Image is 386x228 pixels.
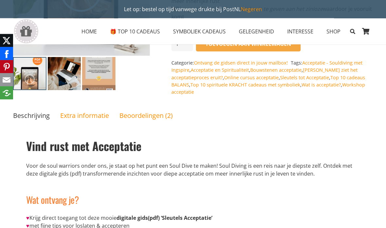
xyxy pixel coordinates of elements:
[26,162,360,178] p: Voor de soul warriors onder ons, je staat op het punt een Soul Dive te maken! Soul Diving is een ...
[171,75,365,88] a: Top 10 cadeaus BALANS
[281,23,320,40] a: INTERESSEINTERESSE Menu
[302,82,341,88] a: Wat is acceptatie?
[26,215,29,222] span: ♥
[75,23,103,40] a: HOMEHOME Menu
[326,28,341,35] span: SHOP
[194,60,288,66] a: Ontvang de gidsen direct in jouw mailbox!
[320,23,347,40] a: SHOPSHOP Menu
[232,23,281,40] a: GELEGENHEIDGELEGENHEID Menu
[280,75,329,81] a: Sleutels tot Acceptatie
[82,57,115,91] img: Leren loslaten en leren accepteren voor meer innerlijke rust en balans - Bestel de digitale gids ...
[48,57,81,91] img: Sleutels tot Acceptatie - Ontvang de digitale gids direct in je mailbox - Afbeelding 2
[347,23,359,40] a: Zoeken
[191,67,249,73] a: Acceptatie en Spiritualiteit
[287,28,313,35] span: INTERESSE
[171,60,289,66] span: Categorie:
[110,28,160,35] span: 🎁 TOP 10 CADEAUS
[13,111,50,120] a: Beschrijving
[81,28,97,35] span: HOME
[13,57,46,91] img: SLEUTELS TOT ACCEPTATIE -Acceptatie en loslaten quotes met acceptatie oefeningen en tips van ings...
[60,111,109,120] a: Extra informatie
[26,138,141,155] strong: Vind rust met Acceptatie
[119,111,173,120] a: Beoordelingen (2)
[13,19,39,44] a: gift-box-icon-grey-inspirerendwinkelen
[250,67,302,73] a: Bouwstenen acceptatie
[171,60,365,96] span: Tags: , , , , , , , , ,
[116,215,148,222] strong: digitale gids
[359,18,373,45] a: Winkelwagen
[171,67,358,81] a: [PERSON_NAME] ziet het acceptatieproces eruit?
[190,82,300,88] a: Top 10 spirituele KRACHT cadeaus met symboliek
[103,23,167,40] a: 🎁 TOP 10 CADEAUS🎁 TOP 10 CADEAUS Menu
[167,23,232,40] a: SYMBOLIEK CADEAUSSYMBOLIEK CADEAUS Menu
[241,6,262,13] a: Negeren
[173,28,226,35] span: SYMBOLIEK CADEAUS
[224,75,279,81] a: Online cursus acceptatie
[26,193,79,207] span: Wat ontvang je?
[239,28,274,35] span: GELEGENHEID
